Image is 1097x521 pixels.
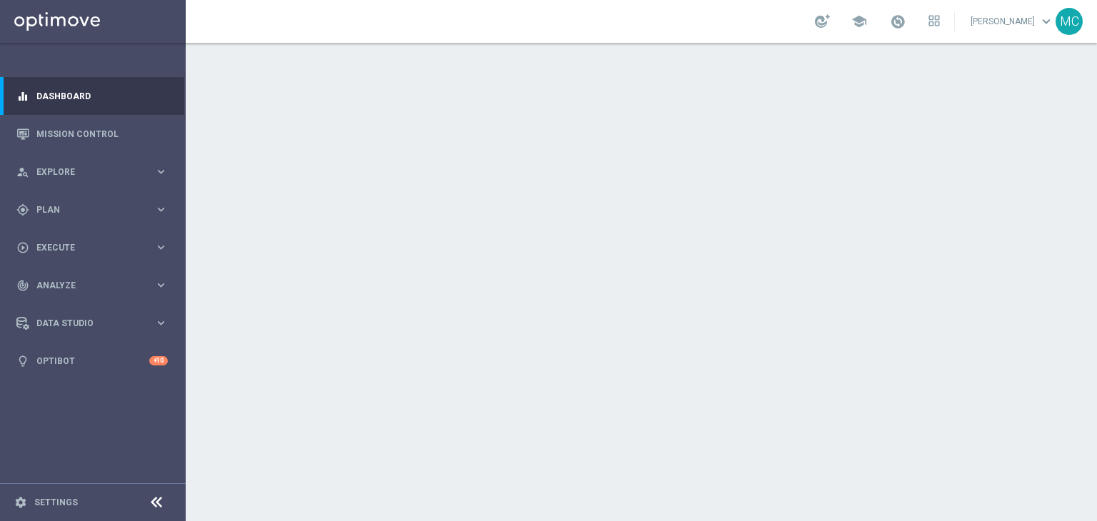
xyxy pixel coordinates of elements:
span: Explore [36,168,154,176]
i: person_search [16,166,29,178]
div: Execute [16,241,154,254]
i: keyboard_arrow_right [154,241,168,254]
span: Data Studio [36,319,154,328]
button: person_search Explore keyboard_arrow_right [16,166,169,178]
a: Settings [34,498,78,507]
a: Dashboard [36,77,168,115]
button: Data Studio keyboard_arrow_right [16,318,169,329]
button: track_changes Analyze keyboard_arrow_right [16,280,169,291]
div: +10 [149,356,168,365]
a: Optibot [36,342,149,380]
i: equalizer [16,90,29,103]
button: lightbulb Optibot +10 [16,355,169,367]
i: settings [14,496,27,509]
div: Analyze [16,279,154,292]
i: play_circle_outline [16,241,29,254]
a: Mission Control [36,115,168,153]
i: track_changes [16,279,29,292]
a: [PERSON_NAME]keyboard_arrow_down [969,11,1056,32]
span: Analyze [36,281,154,290]
i: keyboard_arrow_right [154,316,168,330]
span: school [851,14,867,29]
i: gps_fixed [16,203,29,216]
span: Plan [36,206,154,214]
div: Explore [16,166,154,178]
button: gps_fixed Plan keyboard_arrow_right [16,204,169,216]
i: keyboard_arrow_right [154,278,168,292]
i: keyboard_arrow_right [154,165,168,178]
i: lightbulb [16,355,29,368]
div: Plan [16,203,154,216]
i: keyboard_arrow_right [154,203,168,216]
div: Optibot [16,342,168,380]
button: play_circle_outline Execute keyboard_arrow_right [16,242,169,253]
span: Execute [36,243,154,252]
div: Dashboard [16,77,168,115]
button: equalizer Dashboard [16,91,169,102]
div: Data Studio [16,317,154,330]
span: keyboard_arrow_down [1038,14,1054,29]
button: Mission Control [16,128,169,140]
div: Mission Control [16,115,168,153]
div: MC [1056,8,1083,35]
